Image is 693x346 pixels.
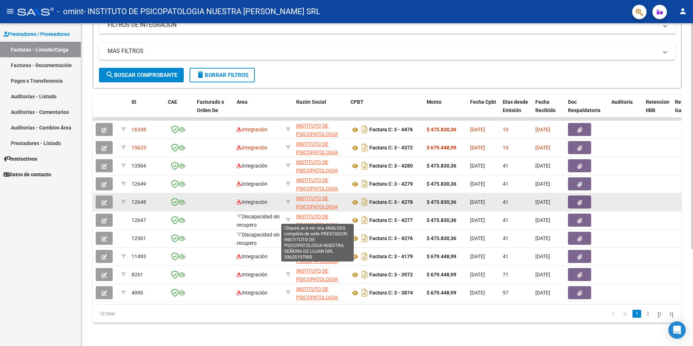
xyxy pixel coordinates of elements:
[470,99,496,105] span: Fecha Cpbt
[237,145,267,151] span: Integración
[427,145,456,151] strong: $ 679.448,99
[427,254,456,259] strong: $ 679.448,99
[503,290,509,296] span: 97
[296,268,339,298] span: INSTITUTO DE PSICOPATOLOGIA NUESTRA SEÑORA DE LUJAN SRL
[132,145,146,151] span: 15625
[237,127,267,132] span: Integración
[296,249,345,264] div: 33625197959
[668,321,686,339] div: Open Intercom Messenger
[196,72,248,78] span: Borrar Filtros
[503,145,509,151] span: 10
[296,123,339,153] span: INSTITUTO DE PSICOPATOLOGIA NUESTRA SEÑORA DE LUJAN SRL
[565,94,609,126] datatable-header-cell: Doc Respaldatoria
[427,217,456,223] strong: $ 475.830,36
[470,254,485,259] span: [DATE]
[427,199,456,205] strong: $ 475.830,36
[568,99,601,113] span: Doc Respaldatoria
[360,160,369,172] i: Descargar documento
[93,305,209,323] div: 12 total
[99,42,675,60] mat-expansion-panel-header: MAS FILTROS
[470,145,485,151] span: [DATE]
[369,163,413,169] strong: Factura C: 3 - 4280
[237,290,267,296] span: Integración
[427,163,456,169] strong: $ 475.830,36
[99,16,675,34] mat-expansion-panel-header: FILTROS DE INTEGRACION
[535,272,550,277] span: [DATE]
[470,127,485,132] span: [DATE]
[532,94,565,126] datatable-header-cell: Fecha Recibido
[427,290,456,296] strong: $ 679.448,99
[6,7,14,16] mat-icon: menu
[4,155,37,163] span: Instructivos
[194,94,234,126] datatable-header-cell: Facturado x Orden De
[503,217,509,223] span: 41
[237,254,267,259] span: Integración
[83,4,320,20] span: - INSTITUTO DE PSICOPATOLOGIA NUESTRA [PERSON_NAME] SRL
[470,235,485,241] span: [DATE]
[369,290,413,296] strong: Factura C: 3 - 3874
[296,176,345,191] div: 33625197959
[427,127,456,132] strong: $ 475.830,36
[132,272,143,277] span: 8261
[360,269,369,280] i: Descargar documento
[296,286,339,317] span: INSTITUTO DE PSICOPATOLOGIA NUESTRA SEÑORA DE LUJAN SRL
[237,99,248,105] span: Area
[296,99,326,105] span: Razón Social
[296,232,339,262] span: INSTITUTO DE PSICOPATOLOGIA NUESTRA SEÑORA DE LUJAN SRL
[369,236,413,242] strong: Factura C: 3 - 4276
[296,267,345,282] div: 33625197959
[611,99,633,105] span: Auditoria
[360,232,369,244] i: Descargar documento
[535,290,550,296] span: [DATE]
[105,70,114,79] mat-icon: search
[132,217,146,223] span: 12647
[654,310,664,318] a: go to next page
[535,181,550,187] span: [DATE]
[108,21,658,29] mat-panel-title: FILTROS DE INTEGRACION
[369,145,413,151] strong: Factura C: 3 - 4372
[470,163,485,169] span: [DATE]
[535,235,550,241] span: [DATE]
[360,196,369,208] i: Descargar documento
[427,235,456,241] strong: $ 475.830,36
[360,142,369,153] i: Descargar documento
[99,68,184,82] button: Buscar Comprobante
[296,213,345,228] div: 33625197959
[105,72,177,78] span: Buscar Comprobante
[132,99,136,105] span: ID
[535,199,550,205] span: [DATE]
[643,94,672,126] datatable-header-cell: Retencion IIBB
[234,94,283,126] datatable-header-cell: Area
[470,272,485,277] span: [DATE]
[296,159,339,190] span: INSTITUTO DE PSICOPATOLOGIA NUESTRA SEÑORA DE LUJAN SRL
[500,94,532,126] datatable-header-cell: Días desde Emisión
[132,181,146,187] span: 12649
[57,4,83,20] span: - omint
[424,94,467,126] datatable-header-cell: Monto
[535,217,550,223] span: [DATE]
[165,94,194,126] datatable-header-cell: CAE
[427,181,456,187] strong: $ 475.830,36
[631,308,642,320] li: page 1
[296,140,345,155] div: 33625197959
[360,178,369,190] i: Descargar documento
[197,99,224,113] span: Facturado x Orden De
[609,310,618,318] a: go to first page
[296,195,339,226] span: INSTITUTO DE PSICOPATOLOGIA NUESTRA SEÑORA DE LUJAN SRL
[237,232,280,246] span: Discapacidad sin recupero
[503,99,528,113] span: Días desde Emisión
[535,254,550,259] span: [DATE]
[237,272,267,277] span: Integración
[470,217,485,223] span: [DATE]
[296,250,339,280] span: INSTITUTO DE PSICOPATOLOGIA NUESTRA SEÑORA DE LUJAN SRL
[350,99,364,105] span: CPBT
[237,181,267,187] span: Integración
[642,308,653,320] li: page 2
[369,181,413,187] strong: Factura C: 3 - 4279
[132,199,146,205] span: 12648
[427,99,441,105] span: Monto
[427,272,456,277] strong: $ 679.448,99
[609,94,643,126] datatable-header-cell: Auditoria
[360,287,369,298] i: Descargar documento
[632,310,641,318] a: 1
